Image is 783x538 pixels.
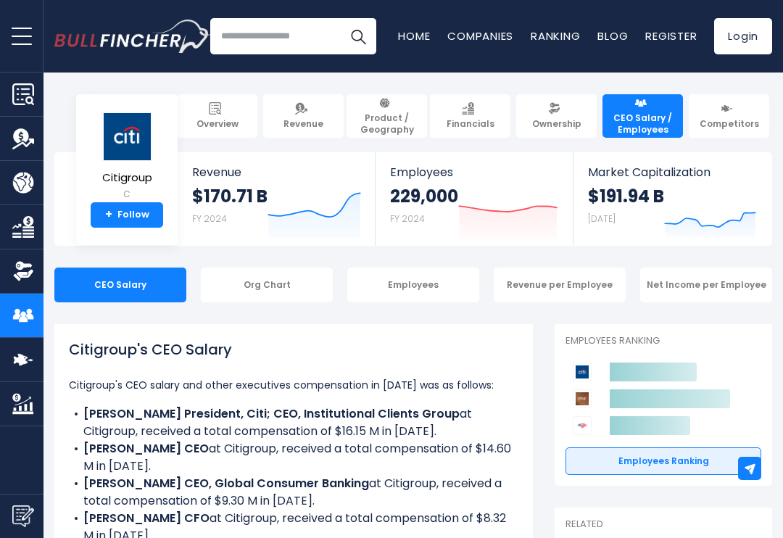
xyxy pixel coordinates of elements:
div: Org Chart [201,268,333,302]
small: FY 2024 [390,212,425,225]
div: Revenue per Employee [494,268,626,302]
a: Register [645,28,697,44]
h1: Citigroup's CEO Salary [69,339,518,360]
small: C [101,188,152,201]
p: Citigroup's CEO salary and other executives compensation in [DATE] was as follows: [69,376,518,394]
a: Employees 229,000 FY 2024 [376,152,572,246]
span: Revenue [283,118,323,130]
span: Market Capitalization [588,165,756,179]
p: Employees Ranking [565,335,761,347]
a: Competitors [689,94,769,138]
b: [PERSON_NAME] CFO [83,510,210,526]
li: at Citigroup, received a total compensation of $16.15 M in [DATE]. [69,405,518,440]
a: Financials [430,94,510,138]
img: JPMorgan Chase & Co. competitors logo [573,389,592,408]
a: Employees Ranking [565,447,761,475]
strong: 229,000 [390,185,458,207]
a: Market Capitalization $191.94 B [DATE] [573,152,771,246]
button: Search [340,18,376,54]
div: Employees [347,268,479,302]
a: Revenue $170.71 B FY 2024 [178,152,376,246]
span: Financials [447,118,494,130]
li: at Citigroup, received a total compensation of $9.30 M in [DATE]. [69,475,518,510]
a: CEO Salary / Employees [602,94,683,138]
a: Blog [597,28,628,44]
img: Bullfincher logo [54,20,211,53]
span: Ownership [532,118,581,130]
small: [DATE] [588,212,616,225]
img: Bank of America Corporation competitors logo [573,416,592,435]
p: Related [565,518,761,531]
span: Employees [390,165,558,179]
a: Companies [447,28,513,44]
span: Overview [196,118,239,130]
a: Ownership [516,94,597,138]
b: [PERSON_NAME] CEO, Global Consumer Banking [83,475,369,492]
li: at Citigroup, received a total compensation of $14.60 M in [DATE]. [69,440,518,475]
strong: $170.71 B [192,185,268,207]
strong: + [105,208,112,221]
strong: $191.94 B [588,185,664,207]
span: Revenue [192,165,361,179]
img: Citigroup competitors logo [573,363,592,381]
span: CEO Salary / Employees [609,112,676,135]
img: Ownership [12,260,34,282]
small: FY 2024 [192,212,227,225]
a: Citigroup C [101,112,153,202]
a: Ranking [531,28,580,44]
a: Product / Geography [347,94,427,138]
span: Citigroup [101,172,152,184]
a: +Follow [91,202,163,228]
a: Overview [177,94,257,138]
img: C logo [101,112,152,161]
div: Net Income per Employee [640,268,772,302]
span: Product / Geography [353,112,420,135]
span: Competitors [700,118,759,130]
a: Login [714,18,772,54]
a: Go to homepage [54,20,210,53]
b: [PERSON_NAME] CEO [83,440,209,457]
div: CEO Salary [54,268,186,302]
a: Home [398,28,430,44]
b: [PERSON_NAME] President, Citi; CEO, Institutional Clients Group [83,405,460,422]
a: Revenue [263,94,344,138]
